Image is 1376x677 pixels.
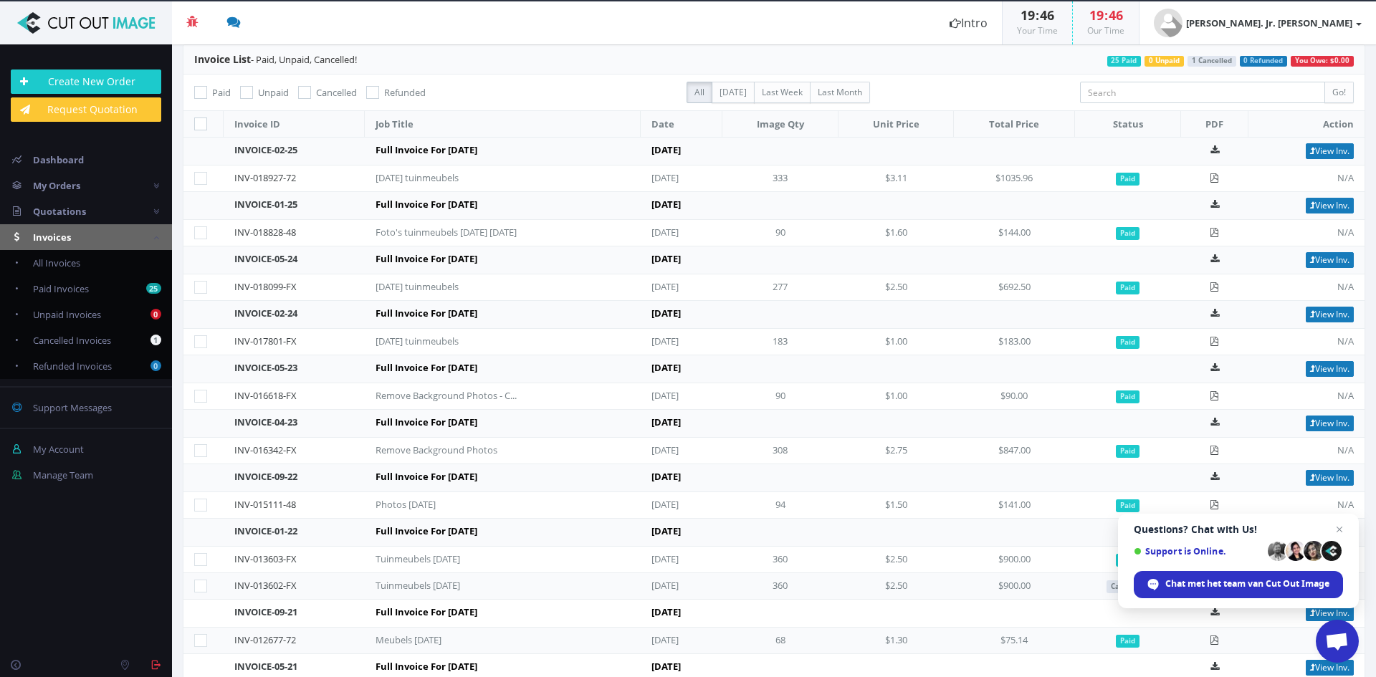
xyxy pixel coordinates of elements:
[1107,580,1149,593] span: Cancelled
[641,410,838,438] td: [DATE]
[365,138,641,165] td: Full Invoice For [DATE]
[838,573,954,600] td: $2.50
[810,82,870,103] label: Last Month
[722,329,838,355] td: 183
[1248,492,1365,519] td: N/A
[1306,660,1354,676] a: View Inv.
[838,492,954,519] td: $1.50
[1154,9,1182,37] img: user_default.jpg
[954,573,1075,600] td: $900.00
[1075,111,1181,138] th: Status
[641,573,722,600] td: [DATE]
[150,309,161,320] b: 0
[1248,383,1365,410] td: N/A
[1134,571,1343,598] span: Chat met het team van Cut Out Image
[11,12,161,34] img: Cut Out Image
[234,552,297,565] a: INV-013603-FX
[376,498,519,512] div: Photos [DATE]
[722,547,838,573] td: 360
[935,1,1002,44] a: Intro
[33,308,101,321] span: Unpaid Invoices
[641,111,722,138] th: Date
[1181,111,1248,138] th: PDF
[838,438,954,464] td: $2.75
[33,179,80,192] span: My Orders
[376,171,519,185] div: [DATE] tuinmeubels
[234,579,297,592] a: INV-013602-FX
[838,547,954,573] td: $2.50
[838,111,954,138] th: Unit Price
[641,220,722,246] td: [DATE]
[754,82,811,103] label: Last Week
[954,492,1075,519] td: $141.00
[234,280,297,293] a: INV-018099-FX
[722,274,838,301] td: 277
[365,355,641,383] td: Full Invoice For [DATE]
[1017,24,1058,37] small: Your Time
[687,82,712,103] label: All
[641,329,722,355] td: [DATE]
[234,171,296,184] a: INV-018927-72
[33,443,84,456] span: My Account
[376,579,519,592] div: Tuinmeubels [DATE]
[1248,220,1365,246] td: N/A
[954,547,1075,573] td: $900.00
[1116,445,1139,458] span: Paid
[954,274,1075,301] td: $692.50
[641,383,722,410] td: [DATE]
[234,498,296,511] a: INV-015111-48
[1165,577,1329,590] span: Chat met het team van Cut Out Image
[641,519,838,547] td: [DATE]
[1134,524,1343,535] span: Questions? Chat with Us!
[1306,143,1354,159] a: View Inv.
[33,360,112,373] span: Refunded Invoices
[316,86,357,99] span: Cancelled
[234,633,296,646] a: INV-012677-72
[1306,307,1354,322] a: View Inv.
[234,198,297,211] a: INVOICE-01-25
[954,383,1075,410] td: $90.00
[234,143,297,156] a: INVOICE-02-25
[641,165,722,192] td: [DATE]
[954,165,1075,192] td: $1035.96
[234,226,296,239] a: INV-018828-48
[194,52,251,66] span: Invoice List
[838,165,954,192] td: $3.11
[1306,416,1354,431] a: View Inv.
[722,165,838,192] td: 333
[1188,56,1236,67] span: 1 Cancelled
[1107,56,1142,67] span: 25 Paid
[1134,546,1263,557] span: Support is Online.
[641,274,722,301] td: [DATE]
[1248,111,1365,138] th: Action
[33,469,93,481] span: Manage Team
[641,192,838,220] td: [DATE]
[641,600,838,628] td: [DATE]
[33,334,111,347] span: Cancelled Invoices
[954,438,1075,464] td: $847.00
[376,552,519,566] div: Tuinmeubels [DATE]
[1116,499,1139,512] span: Paid
[365,410,641,438] td: Full Invoice For [DATE]
[1291,56,1354,67] span: You Owe: $0.00
[376,389,519,403] div: Remove Background Photos - Chair
[641,246,838,274] td: [DATE]
[1109,6,1123,24] span: 46
[1116,336,1139,349] span: Paid
[11,69,161,94] a: Create New Order
[722,628,838,654] td: 68
[1116,554,1139,567] span: Paid
[1186,16,1352,29] strong: [PERSON_NAME]. Jr. [PERSON_NAME]
[838,274,954,301] td: $2.50
[376,443,519,457] div: Remove Background Photos
[1248,438,1365,464] td: N/A
[1248,274,1365,301] td: N/A
[1306,605,1354,621] a: View Inv.
[1145,56,1184,67] span: 0 Unpaid
[33,401,112,414] span: Support Messages
[1248,165,1365,192] td: N/A
[33,153,84,166] span: Dashboard
[641,301,838,329] td: [DATE]
[234,660,297,673] a: INVOICE-05-21
[954,329,1075,355] td: $183.00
